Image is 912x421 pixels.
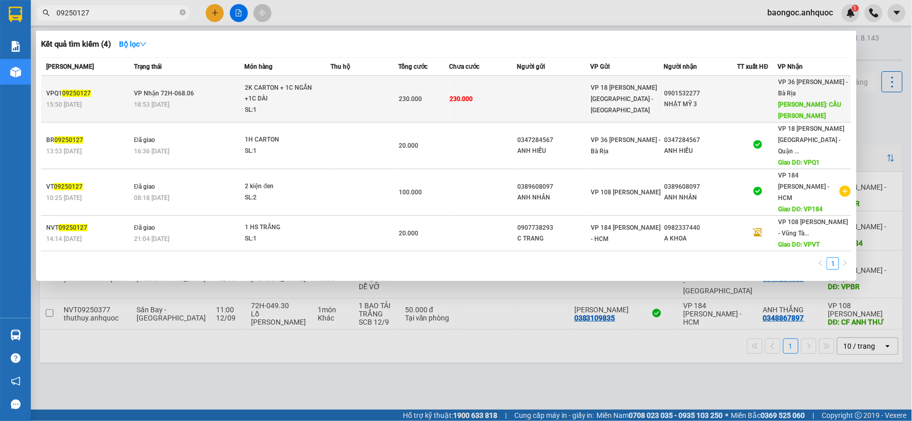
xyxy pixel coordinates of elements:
[10,41,21,52] img: solution-icon
[779,159,820,166] span: Giao DĐ: VPQ1
[399,230,418,237] span: 20.000
[665,192,737,203] div: ANH NHÂN
[11,353,21,363] span: question-circle
[46,88,131,99] div: VPQ1
[517,192,590,203] div: ANH NHÂN
[245,134,322,146] div: 1H CARTON
[591,136,661,155] span: VP 36 [PERSON_NAME] - Bà Rịa
[840,186,851,197] span: plus-circle
[59,224,87,231] span: 09250127
[665,99,737,110] div: NHẬT MỸ 3
[450,95,473,103] span: 230.000
[111,36,155,52] button: Bộ lọcdown
[10,330,21,340] img: warehouse-icon
[11,399,21,409] span: message
[779,78,848,97] span: VP 36 [PERSON_NAME] - Bà Rịa
[665,135,737,146] div: 0347284567
[41,39,111,50] h3: Kết quả tìm kiếm ( 4 )
[779,218,848,237] span: VP 108 [PERSON_NAME] - Vũng Tà...
[591,189,661,196] span: VP 108 [PERSON_NAME]
[134,183,155,190] span: Đã giao
[517,63,545,70] span: Người gửi
[517,182,590,192] div: 0389608097
[244,63,273,70] span: Món hàng
[245,233,322,245] div: SL: 1
[517,135,590,146] div: 0347284567
[134,63,162,70] span: Trạng thái
[665,88,737,99] div: 0901532277
[399,142,418,149] span: 20.000
[665,146,737,156] div: ANH HIẾU
[398,63,428,70] span: Tổng cước
[245,83,322,105] div: 2K CARTON + 1C NGẮN +1C DÀI
[665,182,737,192] div: 0389608097
[134,194,169,202] span: 08:18 [DATE]
[56,7,178,18] input: Tìm tên, số ĐT hoặc mã đơn
[331,63,350,70] span: Thu hộ
[46,235,82,243] span: 14:14 [DATE]
[814,257,827,270] button: left
[245,222,322,233] div: 1 HS TRẮNG
[46,135,131,146] div: BR
[134,136,155,144] span: Đã giao
[664,63,697,70] span: Người nhận
[62,90,91,97] span: 09250127
[10,67,21,77] img: warehouse-icon
[54,183,83,190] span: 09250127
[779,172,830,202] span: VP 184 [PERSON_NAME] - HCM
[517,146,590,156] div: ANH HIẾU
[9,7,22,22] img: logo-vxr
[134,90,194,97] span: VP Nhận 72H-068.06
[779,125,845,155] span: VP 18 [PERSON_NAME][GEOGRAPHIC_DATA] - Quận ...
[779,206,823,213] span: Giao DĐ: VP184
[665,223,737,233] div: 0982337440
[134,101,169,108] span: 18:53 [DATE]
[827,258,839,269] a: 1
[180,8,186,18] span: close-circle
[517,223,590,233] div: 0907738293
[245,105,322,116] div: SL: 1
[140,41,147,48] span: down
[839,257,851,270] button: right
[11,376,21,386] span: notification
[245,181,322,192] div: 2 kiện đen
[738,63,769,70] span: TT xuất HĐ
[134,148,169,155] span: 16:36 [DATE]
[842,260,848,266] span: right
[517,233,590,244] div: C TRANG
[818,260,824,266] span: left
[591,84,657,114] span: VP 18 [PERSON_NAME][GEOGRAPHIC_DATA] - [GEOGRAPHIC_DATA]
[46,148,82,155] span: 13:53 [DATE]
[46,182,131,192] div: VT
[245,146,322,157] div: SL: 1
[399,95,422,103] span: 230.000
[591,224,661,243] span: VP 184 [PERSON_NAME] - HCM
[46,101,82,108] span: 15:50 [DATE]
[449,63,479,70] span: Chưa cước
[245,192,322,204] div: SL: 2
[134,235,169,243] span: 21:04 [DATE]
[43,9,50,16] span: search
[134,224,155,231] span: Đã giao
[779,241,820,248] span: Giao DĐ: VPVT
[46,63,94,70] span: [PERSON_NAME]
[46,194,82,202] span: 10:25 [DATE]
[54,136,83,144] span: 09250127
[827,257,839,270] li: 1
[814,257,827,270] li: Previous Page
[119,40,147,48] strong: Bộ lọc
[665,233,737,244] div: A KHOA
[779,101,842,119] span: [PERSON_NAME]: CẦU [PERSON_NAME]
[590,63,610,70] span: VP Gửi
[399,189,422,196] span: 100.000
[778,63,803,70] span: VP Nhận
[46,223,131,233] div: NVT
[839,257,851,270] li: Next Page
[180,9,186,15] span: close-circle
